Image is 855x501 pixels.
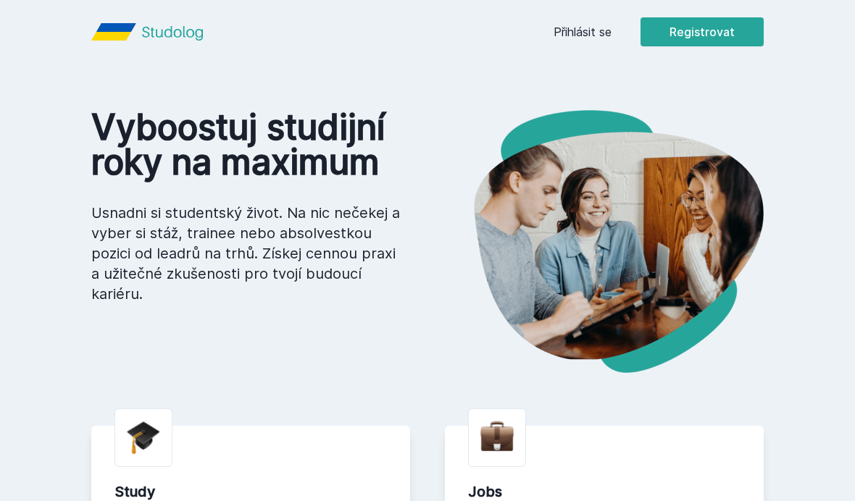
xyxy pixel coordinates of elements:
[127,421,160,455] img: graduation-cap.png
[641,17,764,46] button: Registrovat
[91,110,404,180] h1: Vyboostuj studijní roky na maximum
[554,23,612,41] a: Přihlásit se
[91,203,404,304] p: Usnadni si studentský život. Na nic nečekej a vyber si stáž, trainee nebo absolvestkou pozici od ...
[480,418,514,455] img: briefcase.png
[427,110,764,373] img: hero.png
